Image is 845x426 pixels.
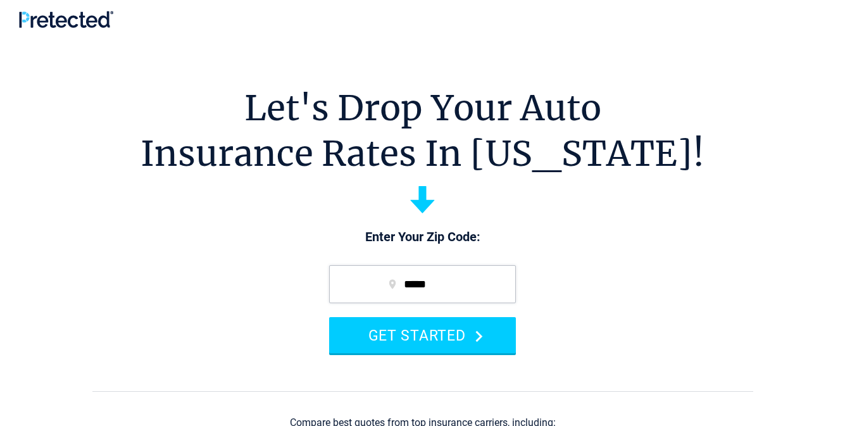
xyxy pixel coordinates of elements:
p: Enter Your Zip Code: [316,229,529,246]
h1: Let's Drop Your Auto Insurance Rates In [US_STATE]! [141,85,704,177]
button: GET STARTED [329,317,516,353]
img: Pretected Logo [19,11,113,28]
input: zip code [329,265,516,303]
